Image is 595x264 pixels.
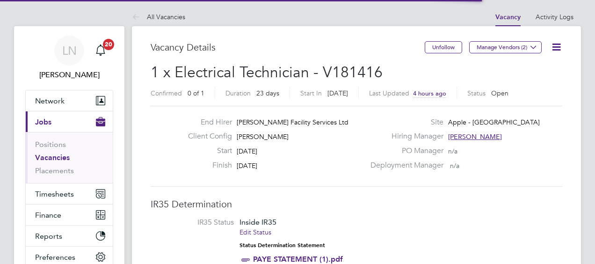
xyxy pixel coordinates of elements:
[495,13,521,21] a: Vacancy
[151,41,425,53] h3: Vacancy Details
[327,89,348,97] span: [DATE]
[448,147,457,155] span: n/a
[132,13,185,21] a: All Vacancies
[369,89,409,97] label: Last Updated
[536,13,573,21] a: Activity Logs
[239,228,271,236] a: Edit Status
[35,117,51,126] span: Jobs
[160,218,234,227] label: IR35 Status
[26,226,113,246] button: Reports
[26,205,113,225] button: Finance
[239,242,325,249] strong: Status Determination Statement
[365,117,443,127] label: Site
[253,255,343,264] a: PAYE STATEMENT (1).pdf
[365,161,443,170] label: Deployment Manager
[35,153,70,162] a: Vacancies
[448,132,502,141] span: [PERSON_NAME]
[448,118,540,126] span: Apple - [GEOGRAPHIC_DATA]
[491,89,508,97] span: Open
[225,89,251,97] label: Duration
[151,89,182,97] label: Confirmed
[237,161,257,170] span: [DATE]
[365,132,443,141] label: Hiring Manager
[181,161,232,170] label: Finish
[300,89,322,97] label: Start In
[26,183,113,204] button: Timesheets
[35,166,74,175] a: Placements
[62,44,77,57] span: LN
[35,140,66,149] a: Positions
[237,132,289,141] span: [PERSON_NAME]
[237,147,257,155] span: [DATE]
[151,63,383,81] span: 1 x Electrical Technician - V181416
[151,198,562,210] h3: IR35 Determination
[181,146,232,156] label: Start
[35,96,65,105] span: Network
[181,117,232,127] label: End Hirer
[25,36,113,81] a: LN[PERSON_NAME]
[91,36,110,66] a: 20
[26,90,113,111] button: Network
[239,218,276,227] span: Inside IR35
[35,190,74,198] span: Timesheets
[450,161,459,170] span: n/a
[256,89,279,97] span: 23 days
[365,146,443,156] label: PO Manager
[467,89,486,97] label: Status
[35,253,75,262] span: Preferences
[237,118,348,126] span: [PERSON_NAME] Facility Services Ltd
[188,89,204,97] span: 0 of 1
[181,132,232,141] label: Client Config
[25,69,113,81] span: Lucy North
[26,132,113,183] div: Jobs
[425,41,462,53] button: Unfollow
[469,41,542,53] button: Manage Vendors (2)
[26,111,113,132] button: Jobs
[35,211,61,220] span: Finance
[103,39,114,50] span: 20
[413,89,446,97] span: 4 hours ago
[35,232,62,241] span: Reports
